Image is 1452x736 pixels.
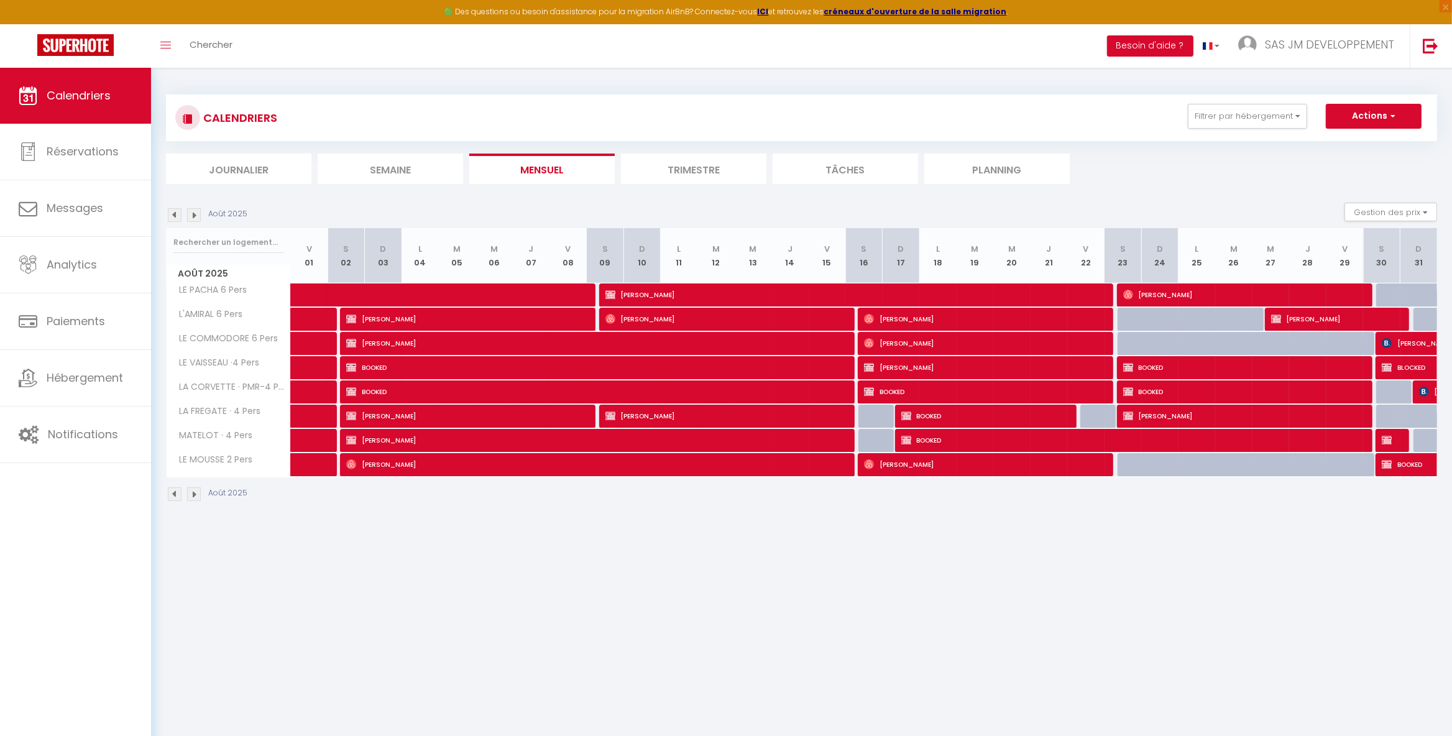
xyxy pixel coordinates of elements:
span: BOOKED [346,356,843,379]
li: Mensuel [469,154,615,184]
span: SAS JM DEVELOPPEMENT [1265,37,1394,52]
img: ... [1238,35,1257,54]
span: [PERSON_NAME] [605,404,842,428]
abbr: M [1267,243,1274,255]
abbr: S [343,243,349,255]
span: LE MOUSSE 2 Pers [168,453,256,467]
span: [PERSON_NAME] [346,428,843,452]
th: 30 [1363,228,1400,283]
span: Hébergement [47,370,123,385]
button: Actions [1326,104,1422,129]
span: BOOKED [864,380,1100,403]
a: ... SAS JM DEVELOPPEMENT [1229,24,1410,68]
abbr: S [1379,243,1384,255]
span: L'AMIRAL 6 Pers [168,308,246,321]
a: ICI [758,6,769,17]
span: BOOKED [901,428,1361,452]
span: [PERSON_NAME] [864,356,1100,379]
th: 25 [1179,228,1216,283]
h3: CALENDRIERS [200,104,277,132]
span: [PERSON_NAME] [864,331,1100,355]
span: Calendriers [47,88,111,103]
abbr: J [528,243,533,255]
li: Semaine [318,154,463,184]
span: LE COMMODORE 6 Pers [168,332,282,346]
abbr: M [1230,243,1238,255]
abbr: M [453,243,461,255]
abbr: V [824,243,830,255]
span: LA CORVETTE · PMR-4 Pers [168,380,293,394]
th: 24 [1141,228,1179,283]
span: Messages [47,200,103,216]
abbr: J [1305,243,1310,255]
abbr: D [898,243,904,255]
span: [PERSON_NAME] [346,307,582,331]
th: 11 [661,228,698,283]
abbr: V [306,243,312,255]
th: 12 [697,228,735,283]
abbr: M [712,243,720,255]
th: 06 [476,228,513,283]
abbr: D [1157,243,1163,255]
span: LE PACHA 6 Pers [168,283,250,297]
abbr: V [1083,243,1088,255]
img: Super Booking [37,34,114,56]
li: Planning [924,154,1070,184]
span: Réservations [47,144,119,159]
th: 19 [957,228,994,283]
th: 26 [1215,228,1252,283]
span: LE VAISSEAU ·4 Pers [168,356,263,370]
th: 31 [1400,228,1438,283]
th: 15 [809,228,846,283]
th: 20 [993,228,1031,283]
p: Août 2025 [208,487,247,499]
span: BLOCKED [1382,428,1394,452]
input: Rechercher un logement... [173,231,283,254]
abbr: D [1416,243,1422,255]
span: [PERSON_NAME] [1271,307,1395,331]
abbr: M [971,243,978,255]
span: Notifications [48,426,118,442]
th: 16 [845,228,883,283]
th: 17 [883,228,920,283]
abbr: L [936,243,940,255]
abbr: L [418,243,422,255]
th: 27 [1252,228,1290,283]
th: 03 [365,228,402,283]
th: 18 [919,228,957,283]
th: 09 [587,228,624,283]
span: BOOKED [1123,356,1359,379]
th: 04 [402,228,439,283]
span: Août 2025 [167,265,290,283]
abbr: S [1120,243,1126,255]
span: [PERSON_NAME] [346,453,843,476]
button: Gestion des prix [1344,203,1437,221]
button: Ouvrir le widget de chat LiveChat [10,5,47,42]
span: MATELOT · 4 Pers [168,429,256,443]
th: 10 [623,228,661,283]
abbr: J [1046,243,1051,255]
p: Août 2025 [208,208,247,220]
th: 22 [1067,228,1105,283]
img: logout [1423,38,1438,53]
span: LA FREGATE · 4 Pers [168,405,264,418]
li: Tâches [773,154,918,184]
abbr: M [490,243,498,255]
button: Filtrer par hébergement [1188,104,1307,129]
abbr: M [749,243,756,255]
button: Besoin d'aide ? [1107,35,1193,57]
th: 28 [1289,228,1326,283]
abbr: S [861,243,866,255]
li: Journalier [166,154,311,184]
span: [PERSON_NAME] [864,307,1100,331]
span: [PERSON_NAME] [605,307,842,331]
li: Trimestre [621,154,766,184]
abbr: L [1195,243,1198,255]
th: 01 [291,228,328,283]
abbr: S [602,243,608,255]
abbr: V [1342,243,1348,255]
th: 14 [771,228,809,283]
th: 13 [735,228,772,283]
th: 29 [1326,228,1364,283]
span: Chercher [190,38,232,51]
